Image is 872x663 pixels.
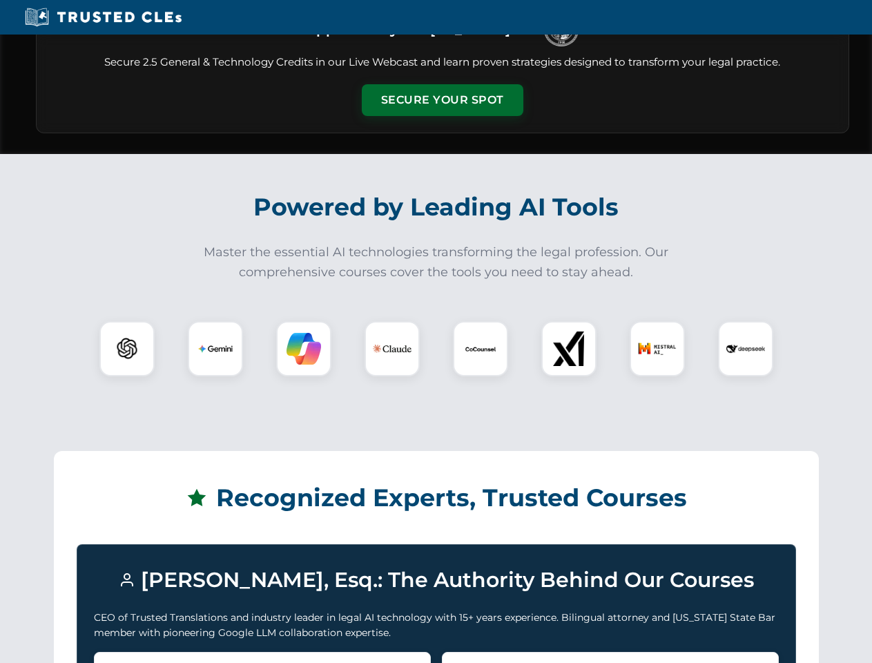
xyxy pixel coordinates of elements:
[198,331,233,366] img: Gemini Logo
[365,321,420,376] div: Claude
[21,7,186,28] img: Trusted CLEs
[99,321,155,376] div: ChatGPT
[726,329,765,368] img: DeepSeek Logo
[453,321,508,376] div: CoCounsel
[94,610,779,641] p: CEO of Trusted Translations and industry leader in legal AI technology with 15+ years experience....
[638,329,677,368] img: Mistral AI Logo
[188,321,243,376] div: Gemini
[463,331,498,366] img: CoCounsel Logo
[94,561,779,599] h3: [PERSON_NAME], Esq.: The Authority Behind Our Courses
[630,321,685,376] div: Mistral AI
[362,84,523,116] button: Secure Your Spot
[541,321,597,376] div: xAI
[53,55,832,70] p: Secure 2.5 General & Technology Credits in our Live Webcast and learn proven strategies designed ...
[77,474,796,522] h2: Recognized Experts, Trusted Courses
[718,321,773,376] div: DeepSeek
[552,331,586,366] img: xAI Logo
[276,321,331,376] div: Copilot
[287,331,321,366] img: Copilot Logo
[373,329,411,368] img: Claude Logo
[107,329,147,369] img: ChatGPT Logo
[54,183,819,231] h2: Powered by Leading AI Tools
[195,242,678,282] p: Master the essential AI technologies transforming the legal profession. Our comprehensive courses...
